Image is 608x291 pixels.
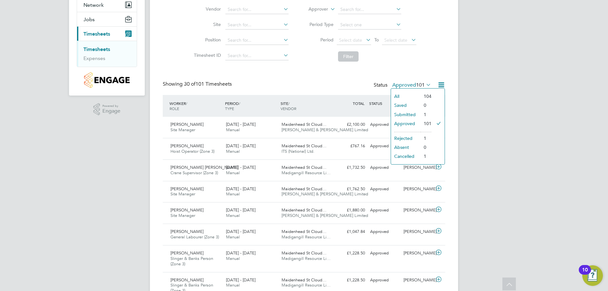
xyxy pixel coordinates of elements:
[226,256,240,261] span: Manual
[391,119,421,128] li: Approved
[282,143,326,149] span: Maidenhead St Cloud…
[334,248,368,259] div: £1,228.50
[334,119,368,130] div: £2,100.00
[77,41,137,67] div: Timesheets
[226,191,240,197] span: Manual
[338,21,401,30] input: Select one
[226,282,240,288] span: Manual
[170,191,195,197] span: Site Manager
[368,248,401,259] div: Approved
[186,101,187,106] span: /
[170,250,204,256] span: [PERSON_NAME]
[279,98,334,114] div: SITE
[77,12,137,26] button: Jobs
[391,143,421,152] li: Absent
[226,229,256,234] span: [DATE] - [DATE]
[226,170,240,175] span: Manual
[170,122,204,127] span: [PERSON_NAME]
[170,149,214,154] span: Hoist Operator (Zone 3)
[401,162,434,173] div: [PERSON_NAME]
[281,106,296,111] span: VENDOR
[282,191,368,197] span: [PERSON_NAME] & [PERSON_NAME] Limited
[401,248,434,259] div: [PERSON_NAME]
[391,110,421,119] li: Submitted
[170,186,204,192] span: [PERSON_NAME]
[334,275,368,286] div: £1,228.50
[282,277,326,283] span: Maidenhead St Cloud…
[226,165,256,170] span: [DATE] - [DATE]
[77,72,137,88] a: Go to home page
[170,143,204,149] span: [PERSON_NAME]
[102,103,120,109] span: Powered by
[225,106,234,111] span: TYPE
[421,119,431,128] li: 101
[83,16,95,22] span: Jobs
[368,275,401,286] div: Approved
[299,6,328,13] label: Approver
[239,101,240,106] span: /
[170,277,204,283] span: [PERSON_NAME]
[305,37,334,43] label: Period
[83,55,105,61] a: Expenses
[226,127,240,133] span: Manual
[372,36,381,44] span: To
[225,21,289,30] input: Search for...
[282,122,326,127] span: Maidenhead St Cloud…
[421,101,431,110] li: 0
[421,110,431,119] li: 1
[421,152,431,161] li: 1
[226,277,256,283] span: [DATE] - [DATE]
[226,186,256,192] span: [DATE] - [DATE]
[305,21,334,27] label: Period Type
[334,141,368,151] div: £767.16
[368,227,401,237] div: Approved
[368,184,401,194] div: Approved
[93,103,121,116] a: Powered byEngage
[282,127,368,133] span: [PERSON_NAME] & [PERSON_NAME] Limited
[391,134,421,143] li: Rejected
[226,149,240,154] span: Manual
[192,21,221,27] label: Site
[401,205,434,216] div: [PERSON_NAME]
[338,5,401,14] input: Search for...
[368,162,401,173] div: Approved
[282,282,331,288] span: Madigangill Resource Li…
[334,162,368,173] div: £1,732.50
[353,101,364,106] span: TOTAL
[170,127,195,133] span: Site Manager
[416,82,425,88] span: 101
[401,227,434,237] div: [PERSON_NAME]
[223,98,279,114] div: PERIOD
[282,229,326,234] span: Maidenhead St Cloud…
[83,2,104,8] span: Network
[374,81,432,90] div: Status
[582,270,588,278] div: 10
[170,170,218,175] span: Crane Supervisor (Zone 3)
[184,81,195,87] span: 30 of
[170,234,219,240] span: General Labourer (Zone 3)
[282,165,326,170] span: Maidenhead St Cloud…
[192,37,221,43] label: Position
[282,207,326,213] span: Maidenhead St Cloud…
[391,92,421,101] li: All
[368,119,401,130] div: Approved
[225,51,289,60] input: Search for...
[170,256,213,267] span: Slinger & Banks Person (Zone 3)
[421,92,431,101] li: 104
[225,5,289,14] input: Search for...
[83,31,110,37] span: Timesheets
[282,149,315,154] span: ITS (National) Ltd.
[421,134,431,143] li: 1
[168,98,223,114] div: WORKER
[334,184,368,194] div: £1,762.50
[77,27,137,41] button: Timesheets
[421,143,431,152] li: 0
[368,205,401,216] div: Approved
[282,213,368,218] span: [PERSON_NAME] & [PERSON_NAME] Limited
[288,101,290,106] span: /
[225,36,289,45] input: Search for...
[582,265,603,286] button: Open Resource Center, 10 new notifications
[169,106,179,111] span: ROLE
[170,213,195,218] span: Site Manager
[226,250,256,256] span: [DATE] - [DATE]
